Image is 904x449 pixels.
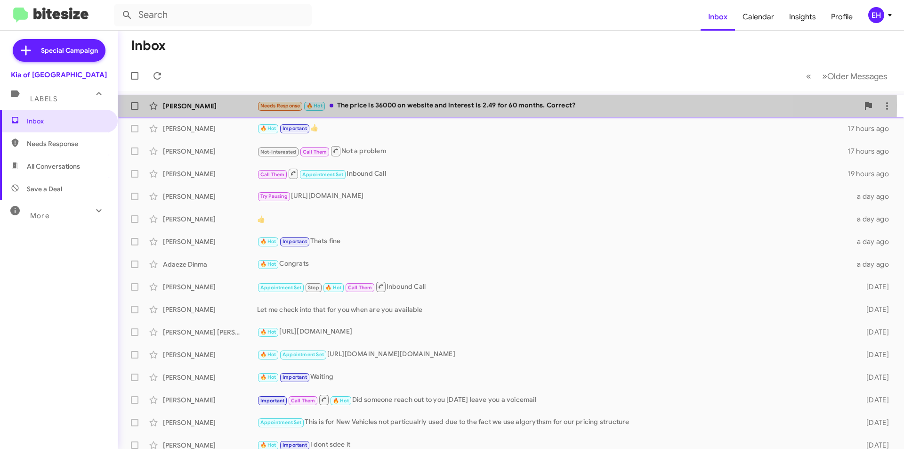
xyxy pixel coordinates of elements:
[257,394,851,406] div: Did someone reach out to you [DATE] leave you a voicemail
[163,305,257,314] div: [PERSON_NAME]
[851,214,896,224] div: a day ago
[257,100,859,111] div: The price is 36000 on website and interest is 2.49 for 60 months. Correct?
[27,162,80,171] span: All Conversations
[302,171,344,178] span: Appointment Set
[260,374,276,380] span: 🔥 Hot
[735,3,782,31] a: Calendar
[260,398,285,404] span: Important
[325,285,341,291] span: 🔥 Hot
[851,192,896,201] div: a day ago
[260,329,276,335] span: 🔥 Hot
[257,236,851,247] div: Thats fine
[701,3,735,31] a: Inbox
[13,39,105,62] a: Special Campaign
[257,305,851,314] div: Let me check into that for you when are you available
[163,282,257,292] div: [PERSON_NAME]
[163,395,257,405] div: [PERSON_NAME]
[30,95,57,103] span: Labels
[260,285,302,291] span: Appointment Set
[847,147,896,156] div: 17 hours ago
[163,350,257,359] div: [PERSON_NAME]
[257,349,851,360] div: [URL][DOMAIN_NAME][DOMAIN_NAME]
[303,149,327,155] span: Call Them
[782,3,823,31] a: Insights
[847,124,896,133] div: 17 hours ago
[851,305,896,314] div: [DATE]
[851,418,896,427] div: [DATE]
[260,261,276,267] span: 🔥 Hot
[816,66,893,86] button: Next
[27,139,107,148] span: Needs Response
[257,123,847,134] div: 👍
[260,442,276,448] span: 🔥 Hot
[163,214,257,224] div: [PERSON_NAME]
[257,145,847,157] div: Not a problem
[806,70,811,82] span: «
[257,191,851,202] div: [URL][DOMAIN_NAME]
[282,374,307,380] span: Important
[30,212,49,220] span: More
[260,193,288,199] span: Try Pausing
[163,124,257,133] div: [PERSON_NAME]
[163,147,257,156] div: [PERSON_NAME]
[131,38,166,53] h1: Inbox
[822,70,827,82] span: »
[291,398,315,404] span: Call Them
[851,373,896,382] div: [DATE]
[257,214,851,224] div: 👍
[260,149,297,155] span: Not-Interested
[282,238,307,245] span: Important
[851,237,896,246] div: a day ago
[163,237,257,246] div: [PERSON_NAME]
[282,442,307,448] span: Important
[801,66,893,86] nav: Page navigation example
[257,281,851,293] div: Inbound Call
[114,4,312,26] input: Search
[163,260,257,269] div: Adaeze Dinma
[27,116,107,126] span: Inbox
[851,350,896,359] div: [DATE]
[851,260,896,269] div: a day ago
[260,171,285,178] span: Call Them
[823,3,860,31] a: Profile
[257,372,851,383] div: Waiting
[163,373,257,382] div: [PERSON_NAME]
[163,169,257,179] div: [PERSON_NAME]
[333,398,349,404] span: 🔥 Hot
[860,7,894,23] button: EH
[260,419,302,425] span: Appointment Set
[163,418,257,427] div: [PERSON_NAME]
[257,168,847,180] div: Inbound Call
[260,351,276,358] span: 🔥 Hot
[41,46,98,55] span: Special Campaign
[851,395,896,405] div: [DATE]
[257,259,851,269] div: Congrats
[11,70,107,80] div: Kia of [GEOGRAPHIC_DATA]
[308,285,319,291] span: Stop
[163,192,257,201] div: [PERSON_NAME]
[27,184,62,194] span: Save a Deal
[163,101,257,111] div: [PERSON_NAME]
[163,327,257,337] div: [PERSON_NAME] [PERSON_NAME]
[827,71,887,82] span: Older Messages
[847,169,896,179] div: 19 hours ago
[282,125,307,131] span: Important
[348,285,372,291] span: Call Them
[282,351,324,358] span: Appointment Set
[851,327,896,337] div: [DATE]
[260,125,276,131] span: 🔥 Hot
[257,417,851,428] div: This is for New Vehicles not particualrly used due to the fact we use algorythsm for our pricing ...
[868,7,884,23] div: EH
[800,66,817,86] button: Previous
[257,327,851,337] div: [URL][DOMAIN_NAME]
[851,282,896,292] div: [DATE]
[260,103,300,109] span: Needs Response
[260,238,276,245] span: 🔥 Hot
[307,103,323,109] span: 🔥 Hot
